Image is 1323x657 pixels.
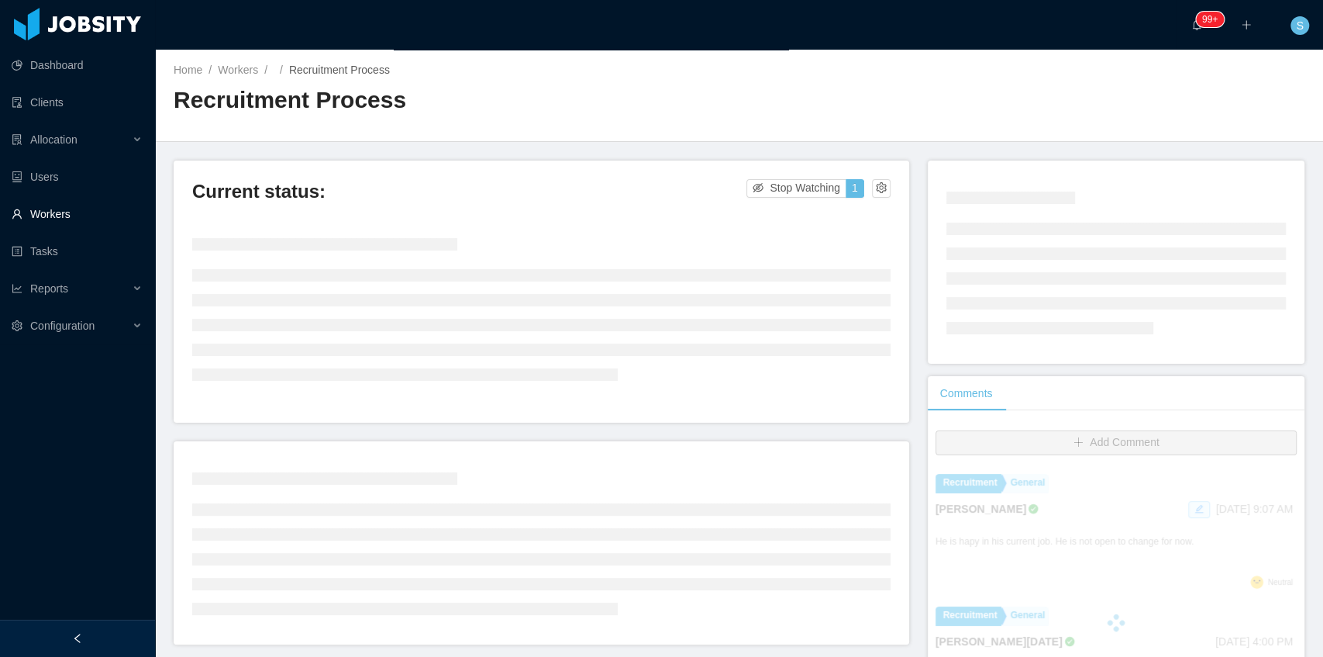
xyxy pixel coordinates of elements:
[12,50,143,81] a: icon: pie-chartDashboard
[280,64,283,76] span: /
[192,179,746,204] h3: Current status:
[218,64,258,76] a: Workers
[1191,19,1202,30] i: icon: bell
[935,431,1297,455] button: icon: plusAdd Comment
[289,64,390,76] span: Recruitment Process
[1241,19,1252,30] i: icon: plus
[928,376,1005,411] div: Comments
[12,199,143,230] a: icon: userWorkers
[1296,16,1303,35] span: S
[30,133,78,146] span: Allocation
[174,85,739,116] h2: Recruitment Process
[12,87,143,118] a: icon: auditClients
[12,236,143,267] a: icon: profileTasks
[30,320,95,332] span: Configuration
[174,64,202,76] a: Home
[208,64,212,76] span: /
[12,161,143,192] a: icon: robotUsers
[12,134,22,145] i: icon: solution
[872,179,891,198] button: icon: setting
[264,64,267,76] span: /
[12,320,22,331] i: icon: setting
[12,283,22,294] i: icon: line-chart
[746,179,846,198] button: icon: eye-invisibleStop Watching
[1196,12,1224,27] sup: 1215
[846,179,864,198] button: 1
[30,282,68,295] span: Reports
